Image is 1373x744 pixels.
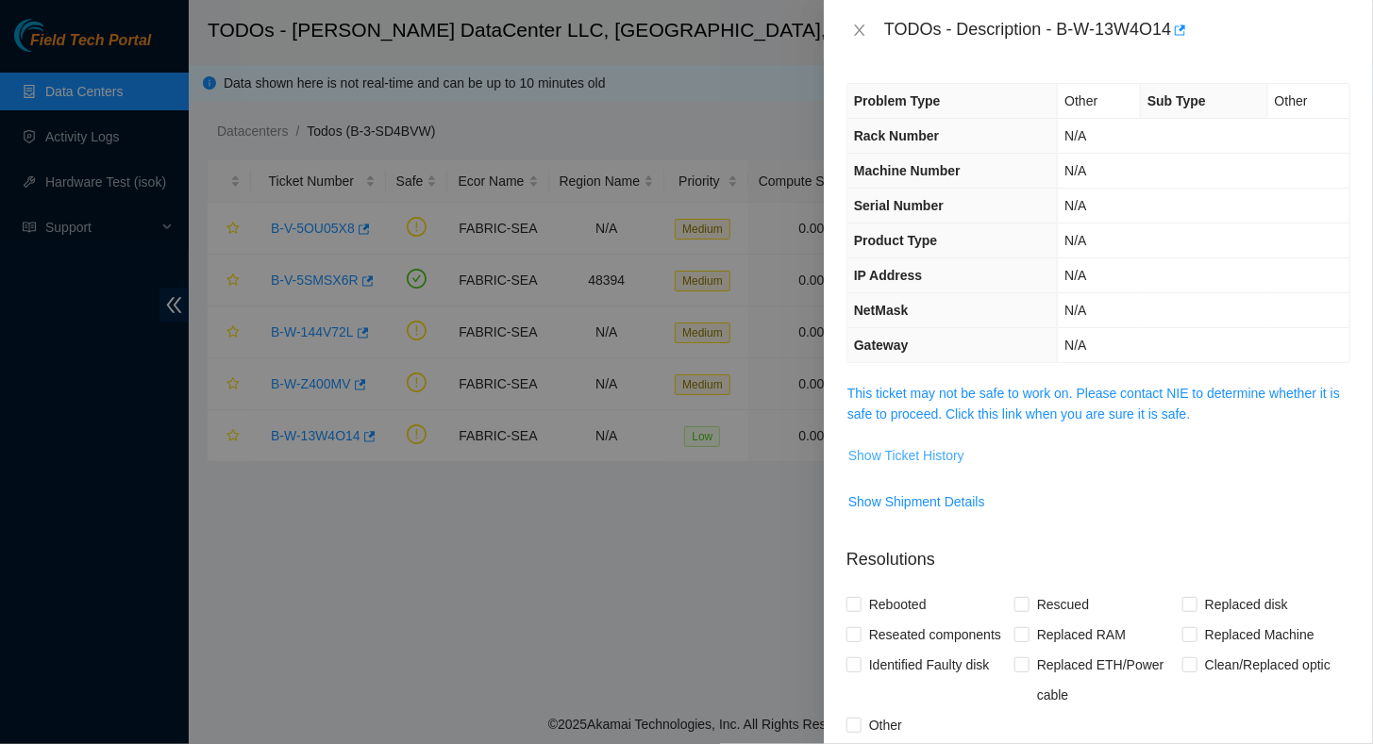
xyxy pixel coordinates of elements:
span: Product Type [854,233,937,248]
span: Replaced RAM [1030,620,1133,650]
span: N/A [1064,233,1086,248]
button: Show Ticket History [847,440,965,471]
div: TODOs - Description - B-W-13W4O14 [884,15,1350,45]
span: N/A [1064,268,1086,283]
span: Identified Faulty disk [862,650,997,680]
span: Show Ticket History [848,445,964,466]
span: Replaced ETH/Power cable [1030,650,1182,710]
span: Rescued [1030,589,1097,620]
p: Resolutions [846,532,1350,572]
span: Replaced disk [1197,589,1296,620]
span: Sub Type [1147,93,1206,108]
span: Reseated components [862,620,1009,650]
span: Rack Number [854,128,939,143]
span: Rebooted [862,589,934,620]
span: Gateway [854,338,909,353]
span: Replaced Machine [1197,620,1322,650]
span: Serial Number [854,198,944,213]
span: N/A [1064,128,1086,143]
span: close [852,23,867,38]
span: N/A [1064,303,1086,318]
span: Machine Number [854,163,961,178]
span: Other [1064,93,1097,108]
a: This ticket may not be safe to work on. Please contact NIE to determine whether it is safe to pro... [847,386,1340,422]
span: Other [862,710,910,740]
span: NetMask [854,303,909,318]
span: N/A [1064,198,1086,213]
span: IP Address [854,268,922,283]
button: Show Shipment Details [847,487,986,517]
span: Problem Type [854,93,941,108]
span: N/A [1064,163,1086,178]
span: Other [1275,93,1308,108]
button: Close [846,22,873,40]
span: N/A [1064,338,1086,353]
span: Clean/Replaced optic [1197,650,1338,680]
span: Show Shipment Details [848,491,985,512]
